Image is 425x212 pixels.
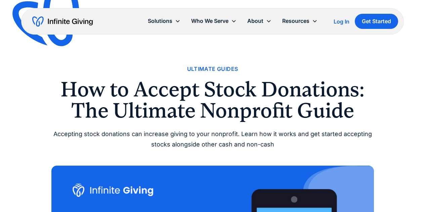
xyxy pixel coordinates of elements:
div: Solutions [142,14,186,28]
div: Who We Serve [191,16,228,26]
div: Who We Serve [186,14,242,28]
div: About [242,14,277,28]
div: About [247,16,263,26]
a: home [32,16,93,27]
div: Resources [277,14,323,28]
div: Log In [334,19,349,24]
a: Ultimate Guides [187,65,238,74]
a: Get Started [355,14,398,29]
div: Resources [282,16,309,26]
a: Log In [334,17,349,26]
div: Solutions [148,16,172,26]
h1: How to Accept Stock Donations: The Ultimate Nonprofit Guide [51,79,374,121]
div: Accepting stock donations can increase giving to your nonprofit. Learn how it works and get start... [51,129,374,150]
